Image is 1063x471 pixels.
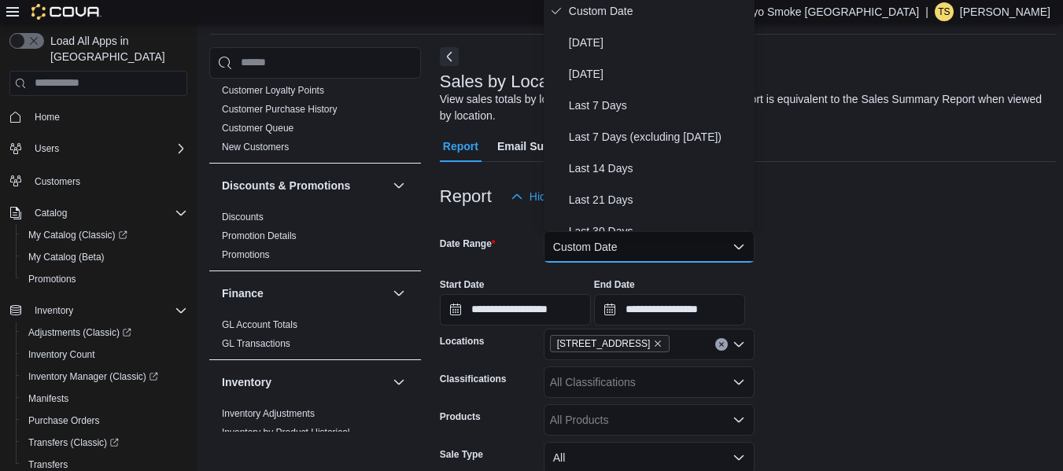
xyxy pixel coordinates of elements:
span: Custom Date [569,2,748,20]
a: Customer Queue [222,123,293,134]
a: GL Transactions [222,338,290,349]
span: My Catalog (Classic) [22,226,187,245]
span: Customers [35,175,80,188]
span: Discounts [222,211,264,223]
a: My Catalog (Beta) [22,248,111,267]
span: Purchase Orders [28,414,100,427]
label: Products [440,410,481,423]
button: Customers [3,169,194,192]
a: Customer Purchase History [222,104,338,115]
div: Tyson Stansford [935,2,954,21]
p: [PERSON_NAME] [960,2,1050,21]
label: Sale Type [440,448,483,461]
span: Users [35,142,59,155]
span: My Catalog (Beta) [22,248,187,267]
a: My Catalog (Classic) [22,226,134,245]
p: | [925,2,928,21]
span: Hide Parameters [530,189,612,204]
span: Customers [28,171,187,190]
span: Inventory Count [28,348,95,361]
span: Home [35,111,60,123]
img: Cova [31,4,102,20]
button: Discounts & Promotions [222,178,386,193]
div: Finance [209,315,421,359]
button: Open list of options [733,376,745,388]
button: Remove 11795 Bramalea Rd from selection in this group [653,339,663,348]
a: Discounts [222,212,264,223]
div: Customer [209,62,421,163]
h3: Discounts & Promotions [222,178,350,193]
label: Start Date [440,278,485,291]
span: Last 14 Days [569,159,748,178]
label: Date Range [440,237,496,250]
span: Inventory Manager (Classic) [22,367,187,386]
span: Inventory Count [22,345,187,364]
button: Inventory Count [16,344,194,366]
button: Open list of options [733,338,745,351]
button: Inventory [28,301,79,320]
span: [DATE] [569,64,748,83]
span: Promotions [22,270,187,289]
a: Promotion Details [222,230,297,241]
a: GL Account Totals [222,319,297,330]
span: Manifests [22,389,187,408]
span: Customer Queue [222,122,293,134]
a: Inventory Manager (Classic) [22,367,164,386]
label: End Date [594,278,635,291]
button: Promotions [16,268,194,290]
button: Inventory [222,374,386,390]
span: Last 30 Days [569,222,748,241]
span: Last 7 Days (excluding [DATE]) [569,127,748,146]
button: Open list of options [733,414,745,426]
a: Manifests [22,389,75,408]
a: Purchase Orders [22,411,106,430]
span: [STREET_ADDRESS] [557,336,651,351]
div: View sales totals by location for a specified date range. This report is equivalent to the Sales ... [440,91,1048,124]
span: Transfers [28,458,68,471]
input: Press the down key to open a popover containing a calendar. [440,294,591,326]
a: New Customers [222,142,289,153]
button: Catalog [3,202,194,224]
span: Load All Apps in [GEOGRAPHIC_DATA] [44,33,187,64]
span: Adjustments (Classic) [28,326,131,339]
span: Last 7 Days [569,96,748,115]
span: My Catalog (Classic) [28,229,127,241]
a: Inventory Adjustments [222,408,315,419]
span: Transfers (Classic) [28,436,119,449]
span: Inventory [35,304,73,317]
button: Manifests [16,388,194,410]
button: My Catalog (Beta) [16,246,194,268]
button: Clear input [715,338,728,351]
span: [DATE] [569,33,748,52]
button: Discounts & Promotions [389,176,408,195]
button: Users [3,138,194,160]
span: Catalog [35,207,67,219]
div: Discounts & Promotions [209,208,421,270]
span: Promotions [28,273,76,285]
span: Transfers (Classic) [22,433,187,452]
a: Inventory Count [22,345,102,364]
span: Email Subscription [497,131,597,162]
span: Customer Purchase History [222,103,338,116]
button: Next [440,47,459,66]
span: Promotion Details [222,230,297,242]
button: Inventory [3,300,194,322]
a: Transfers (Classic) [16,432,194,454]
button: Finance [222,285,386,301]
span: Manifests [28,392,68,405]
span: Inventory Manager (Classic) [28,370,158,383]
a: My Catalog (Classic) [16,224,194,246]
button: Inventory [389,373,408,392]
h3: Finance [222,285,264,301]
span: GL Account Totals [222,318,297,331]
span: Inventory by Product Historical [222,426,350,439]
button: Home [3,105,194,128]
a: Adjustments (Classic) [22,323,138,342]
a: Promotions [222,249,270,260]
input: Press the down key to open a popover containing a calendar. [594,294,745,326]
button: Purchase Orders [16,410,194,432]
span: Promotions [222,248,270,261]
h3: Report [440,187,492,206]
span: Inventory Adjustments [222,407,315,420]
h3: Inventory [222,374,271,390]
